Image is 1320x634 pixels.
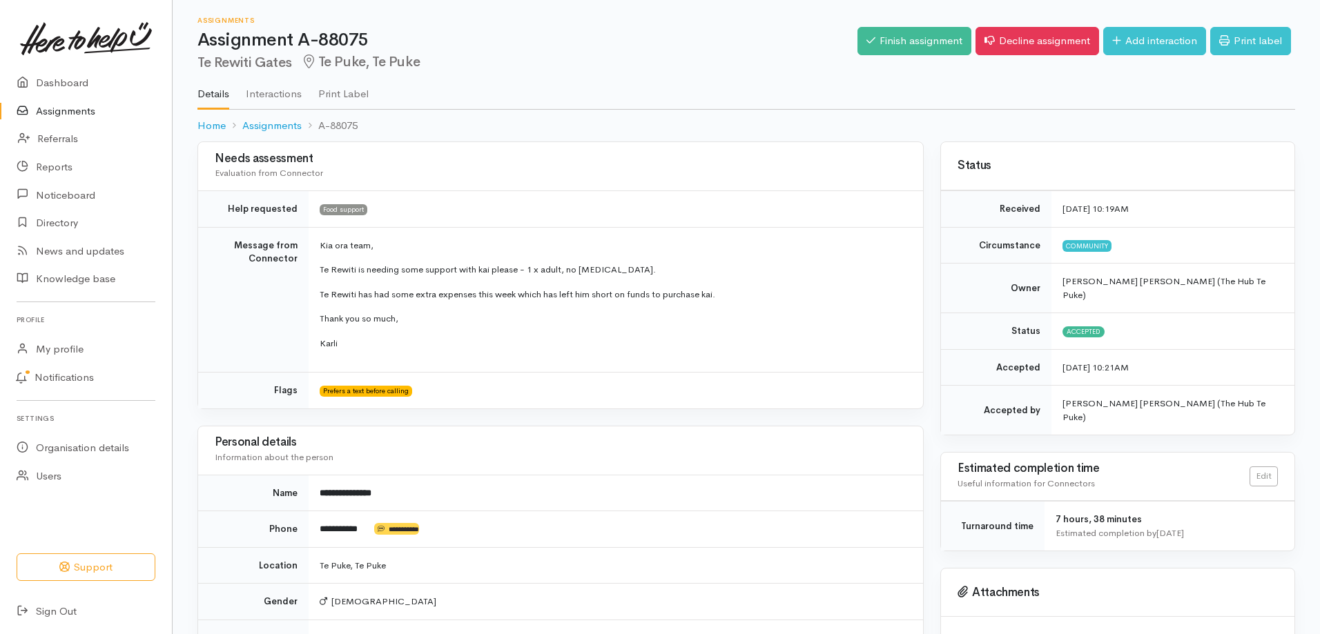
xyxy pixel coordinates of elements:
a: Print Label [318,70,369,108]
td: Te Puke, Te Puke [309,547,923,584]
td: Flags [198,373,309,408]
a: Edit [1250,466,1278,486]
a: Add interaction [1103,27,1206,55]
span: Information about the person [215,451,333,463]
h3: Estimated completion time [958,462,1250,475]
h6: Settings [17,409,155,428]
time: [DATE] [1156,527,1184,539]
h3: Needs assessment [215,152,906,166]
span: 7 hours, 38 minutes [1056,513,1142,525]
span: [PERSON_NAME] [PERSON_NAME] (The Hub Te Puke) [1062,275,1265,301]
a: Print label [1210,27,1291,55]
h2: Te Rewiti Gates [197,55,857,70]
td: Circumstance [941,227,1051,264]
td: Location [198,547,309,584]
td: Owner [941,264,1051,313]
td: Message from Connector [198,227,309,373]
a: Home [197,118,226,134]
span: Food support [320,204,367,215]
time: [DATE] 10:19AM [1062,203,1129,215]
td: Turnaround time [941,502,1045,551]
td: [PERSON_NAME] [PERSON_NAME] (The Hub Te Puke) [1051,386,1294,435]
h6: Profile [17,310,155,329]
h3: Personal details [215,436,906,449]
p: Te Rewiti has had some extra expenses this week which has left him short on funds to purchase kai. [320,288,906,301]
button: Support [17,553,155,582]
a: Details [197,70,229,110]
span: Community [1062,240,1112,251]
span: [DEMOGRAPHIC_DATA] [320,595,436,607]
nav: breadcrumb [197,110,1295,142]
time: [DATE] 10:21AM [1062,361,1129,373]
td: Received [941,191,1051,228]
td: Accepted [941,349,1051,386]
p: Karli [320,337,906,350]
p: Thank you so much, [320,312,906,326]
a: Assignments [242,118,302,134]
span: Useful information for Connectors [958,477,1095,489]
h6: Assignments [197,17,857,24]
a: Finish assignment [857,27,971,55]
a: Decline assignment [976,27,1099,55]
div: Estimated completion by [1056,526,1278,540]
li: A-88075 [302,118,358,134]
a: Interactions [246,70,302,108]
td: Status [941,313,1051,350]
td: Name [198,475,309,511]
td: Accepted by [941,386,1051,435]
td: Gender [198,584,309,620]
span: Evaluation from Connector [215,167,323,179]
p: Te Rewiti is needing some support with kai please - 1 x adult, no [MEDICAL_DATA]. [320,263,906,277]
td: Phone [198,511,309,548]
span: Te Puke, Te Puke [300,53,420,70]
h3: Attachments [958,586,1278,600]
span: Accepted [1062,326,1105,337]
h1: Assignment A-88075 [197,30,857,50]
p: Kia ora team, [320,239,906,252]
span: Prefers a text before calling [320,386,412,397]
td: Help requested [198,191,309,228]
h3: Status [958,159,1278,172]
